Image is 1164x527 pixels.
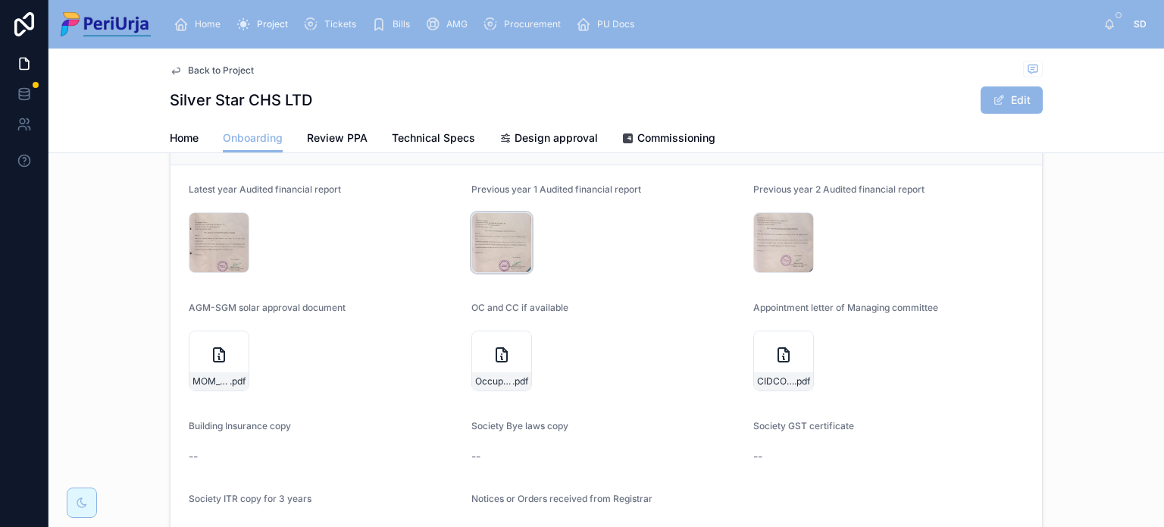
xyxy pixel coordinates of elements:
[421,11,478,38] a: AMG
[189,420,291,431] span: Building Insurance copy
[475,375,512,387] span: Occupancy-certificate
[61,12,151,36] img: App logo
[307,124,368,155] a: Review PPA
[230,375,246,387] span: .pdf
[499,124,598,155] a: Design approval
[515,130,598,146] span: Design approval
[512,375,528,387] span: .pdf
[192,375,230,387] span: MOM_AGM_[DATE]_-Final
[367,11,421,38] a: Bills
[324,18,356,30] span: Tickets
[170,89,312,111] h1: Silver Star CHS LTD
[471,302,568,313] span: OC and CC if available
[753,302,938,313] span: Appointment letter of Managing committee
[794,375,810,387] span: .pdf
[753,184,925,195] span: Previous year 2 Audited financial report
[471,184,641,195] span: Previous year 1 Audited financial report
[299,11,367,38] a: Tickets
[471,449,480,464] span: --
[169,11,231,38] a: Home
[446,18,468,30] span: AMG
[189,493,311,504] span: Society ITR copy for 3 years
[257,18,288,30] span: Project
[170,130,199,146] span: Home
[189,184,341,195] span: Latest year Audited financial report
[504,18,561,30] span: Procurement
[163,8,1103,41] div: scrollable content
[757,375,794,387] span: CIDCO-ORDER-FOR-ELECTION-
[622,124,715,155] a: Commissioning
[753,449,762,464] span: --
[597,18,634,30] span: PU Docs
[188,64,254,77] span: Back to Project
[223,130,283,146] span: Onboarding
[223,124,283,153] a: Onboarding
[392,130,475,146] span: Technical Specs
[637,130,715,146] span: Commissioning
[571,11,645,38] a: PU Docs
[170,124,199,155] a: Home
[189,449,198,464] span: --
[231,11,299,38] a: Project
[392,124,475,155] a: Technical Specs
[471,420,568,431] span: Society Bye laws copy
[393,18,410,30] span: Bills
[471,493,652,504] span: Notices or Orders received from Registrar
[478,11,571,38] a: Procurement
[1134,18,1147,30] span: SD
[753,420,854,431] span: Society GST certificate
[170,64,254,77] a: Back to Project
[981,86,1043,114] button: Edit
[307,130,368,146] span: Review PPA
[195,18,221,30] span: Home
[189,302,346,313] span: AGM-SGM solar approval document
